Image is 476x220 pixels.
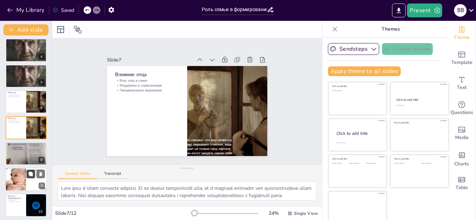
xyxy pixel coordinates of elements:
div: в в [454,4,467,17]
p: Роль отца в семье [8,93,24,95]
div: 8 [38,157,45,163]
div: Click to add text [366,163,382,164]
span: Single View [294,211,318,216]
p: Роль матери [8,40,45,42]
div: Add text boxes [448,71,476,96]
p: Формирование здоровых связей [8,148,45,149]
p: Адаптация к миру [28,175,45,176]
div: Layout [55,24,66,35]
p: Цикличность эмоционального роста [8,195,24,199]
div: 4 [6,39,47,62]
button: Present [407,3,442,17]
button: Apply theme to all slides [328,66,401,76]
span: Position [74,25,82,34]
div: Slide 7 / 12 [55,210,191,217]
p: Значение материнской заботы [8,42,45,43]
div: Click to add text [349,163,365,164]
p: Развитие самостоятельности [28,173,45,175]
div: 6 [6,90,47,113]
div: Click to add text [394,163,416,164]
p: Риски при игнорировании [8,146,45,148]
div: Slide 7 [117,41,201,65]
div: 7 [38,131,45,137]
div: Click to add text [396,105,442,106]
button: Add slide [3,24,48,35]
div: Add images, graphics, shapes or video [448,121,476,146]
p: Эмоциональное выражение [118,73,182,91]
span: Text [457,84,467,91]
div: Click to add title [332,85,382,88]
span: Questions [451,109,473,116]
button: Create theme [382,43,433,55]
p: Эмоциональные потребности [8,143,45,145]
div: 5 [38,79,45,85]
p: Поддержка и социализация [8,95,24,96]
p: Эмоциональное выражение [8,96,24,97]
button: Sendsteps [328,43,379,55]
p: Эмоциональное выражение [8,122,24,123]
p: Влияние на психическое развитие [8,44,45,46]
span: Charts [454,160,469,168]
button: Speaker Notes [58,171,97,179]
p: Влияние отца [121,56,186,77]
p: Роль отца в семье [8,119,24,121]
span: Template [451,59,473,66]
p: Влияние отца [8,91,24,93]
button: Transcript [97,171,128,179]
span: Media [455,134,469,141]
div: Click to add text [332,163,348,164]
p: Поддержка и социализация [8,121,24,122]
p: Влияние отца [8,117,24,120]
div: Click to add body [337,142,381,144]
div: Click to add title [394,121,444,124]
div: 9 [5,168,47,191]
div: Click to add text [421,163,443,164]
div: Add a table [448,171,476,196]
p: Значение материнской заботы [8,67,45,69]
span: Table [455,184,468,192]
button: Duplicate Slide [26,170,35,178]
p: Роль родителей [8,199,24,201]
p: Ощущение безопасности [8,43,45,44]
p: Роль отца в семье [120,63,184,81]
textarea: Lore ipsu d sitam consecte adipisci. El se doeius temporincidi utla, et d magnaal enimadm ven qui... [58,181,316,201]
div: 7 [6,116,47,139]
p: Themes [340,21,441,38]
div: Add charts and graphs [448,146,476,171]
div: Get real-time input from your audience [448,96,476,121]
div: 24 % [265,210,282,217]
p: Влияние на психическое развитие [8,70,45,72]
p: Важность своевременности [8,145,45,146]
span: Theme [454,34,470,41]
div: 10 [36,209,45,215]
p: Ощущение безопасности [8,69,45,70]
button: My Library [5,5,47,16]
button: Delete Slide [37,170,45,178]
div: 9 [39,183,45,189]
p: Безопасность и уверенность [8,201,24,202]
div: Saved [53,7,74,14]
div: Add ready made slides [448,46,476,71]
div: Click to add text [332,90,382,92]
div: 6 [38,105,45,111]
button: в в [454,3,467,17]
div: Click to add title [396,98,443,102]
p: Чередование зависимостей [8,198,24,199]
div: Click to add title [394,157,444,160]
p: Безопасный выход и возврат [28,172,45,173]
div: 4 [38,54,45,60]
div: 8 [6,142,47,165]
div: 5 [6,65,47,88]
p: Поддержка и социализация [119,68,183,86]
p: Роль матери [8,66,45,68]
div: Click to add title [337,130,381,136]
input: Insert title [202,5,267,15]
div: 10 [6,194,47,217]
p: Семья как пространство для роста [28,169,45,173]
button: Export to PowerPoint [392,3,406,17]
div: Click to add title [332,157,382,160]
div: Change the overall theme [448,21,476,46]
